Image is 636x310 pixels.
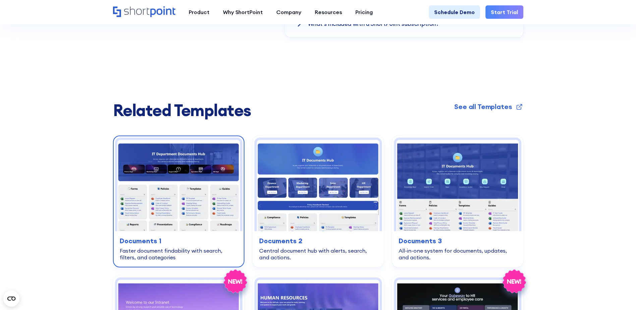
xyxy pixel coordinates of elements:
[270,5,308,19] a: Company
[485,5,523,19] a: Start Trial
[189,8,210,16] div: Product
[223,8,263,16] div: Why ShortPoint
[257,140,380,231] img: Documents 2 – Document Management Template: Central document hub with alerts, search, and actions.
[315,8,342,16] div: Resources
[113,136,244,267] a: Documents 1 – SharePoint Document Library Template: Faster document findability with search, filt...
[113,6,175,18] a: Home
[399,236,517,246] h3: Documents 3
[308,20,439,27] h3: What’s included with a ShortPoint subscription?
[113,102,251,119] span: Related Templates
[117,140,240,231] img: Documents 1 – SharePoint Document Library Template: Faster document findability with search, filt...
[392,136,523,267] a: Documents 3 – Document Management System Template: All-in-one system for documents, updates, and ...
[216,5,270,19] a: Why ShortPoint
[182,5,216,19] a: Product
[3,291,19,307] button: Open CMP widget
[349,5,380,19] a: Pricing
[259,247,377,261] div: Central document hub with alerts, search, and actions.
[515,232,636,310] iframe: Chat Widget
[396,140,519,231] img: Documents 3 – Document Management System Template: All-in-one system for documents, updates, and ...
[429,5,480,19] a: Schedule Demo
[252,136,384,267] a: Documents 2 – Document Management Template: Central document hub with alerts, search, and actions...
[259,236,377,246] h3: Documents 2
[355,8,373,16] div: Pricing
[399,247,517,261] div: All-in-one system for documents, updates, and actions.
[120,236,238,246] h3: Documents 1
[120,247,238,261] div: Faster document findability with search, filters, and categories
[454,102,523,112] a: See all Templates
[454,102,512,112] div: See all Templates
[276,8,301,16] div: Company
[308,5,349,19] a: Resources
